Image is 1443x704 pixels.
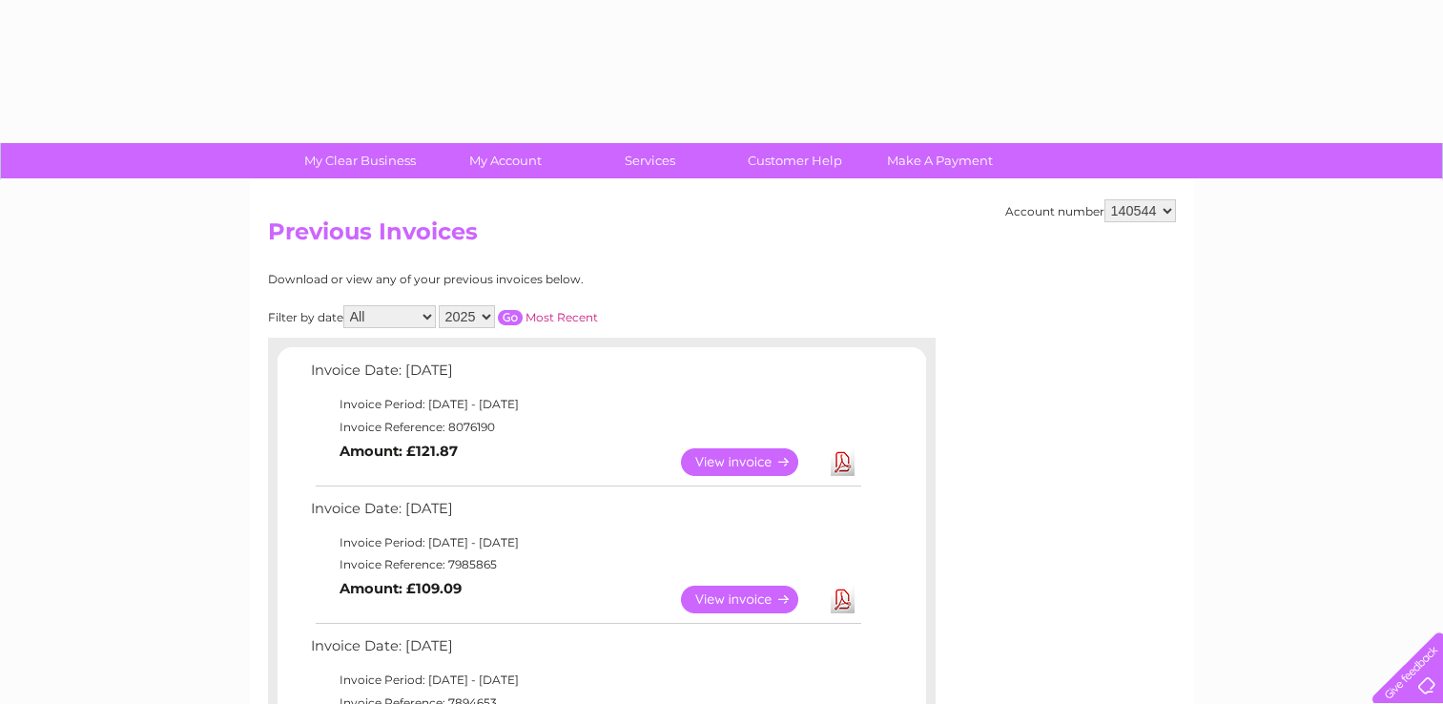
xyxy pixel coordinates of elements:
td: Invoice Period: [DATE] - [DATE] [306,393,864,416]
a: Most Recent [526,310,598,324]
a: My Account [426,143,584,178]
div: Account number [1005,199,1176,222]
div: Download or view any of your previous invoices below. [268,273,769,286]
a: Download [831,448,855,476]
b: Amount: £121.87 [340,443,458,460]
h2: Previous Invoices [268,218,1176,255]
td: Invoice Reference: 7985865 [306,553,864,576]
td: Invoice Date: [DATE] [306,496,864,531]
td: Invoice Reference: 8076190 [306,416,864,439]
td: Invoice Period: [DATE] - [DATE] [306,669,864,692]
a: My Clear Business [281,143,439,178]
td: Invoice Date: [DATE] [306,358,864,393]
td: Invoice Date: [DATE] [306,633,864,669]
a: Services [571,143,729,178]
a: Download [831,586,855,613]
div: Filter by date [268,305,769,328]
a: Customer Help [716,143,874,178]
a: View [681,448,821,476]
b: Amount: £109.09 [340,580,462,597]
a: View [681,586,821,613]
td: Invoice Period: [DATE] - [DATE] [306,531,864,554]
a: Make A Payment [861,143,1019,178]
